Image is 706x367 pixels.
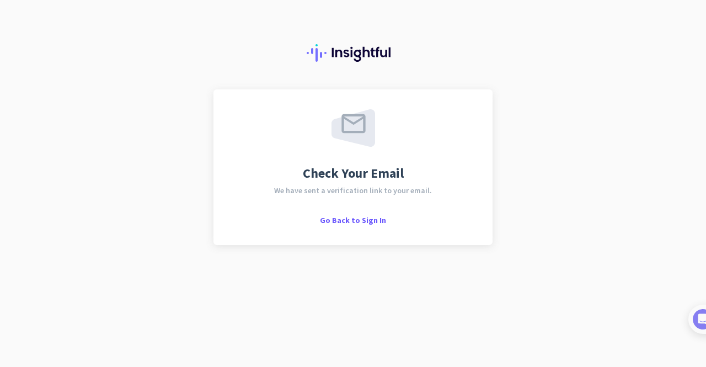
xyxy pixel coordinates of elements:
[303,167,404,180] span: Check Your Email
[307,44,399,62] img: Insightful
[331,109,375,147] img: email-sent
[274,187,432,194] span: We have sent a verification link to your email.
[320,215,386,225] span: Go Back to Sign In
